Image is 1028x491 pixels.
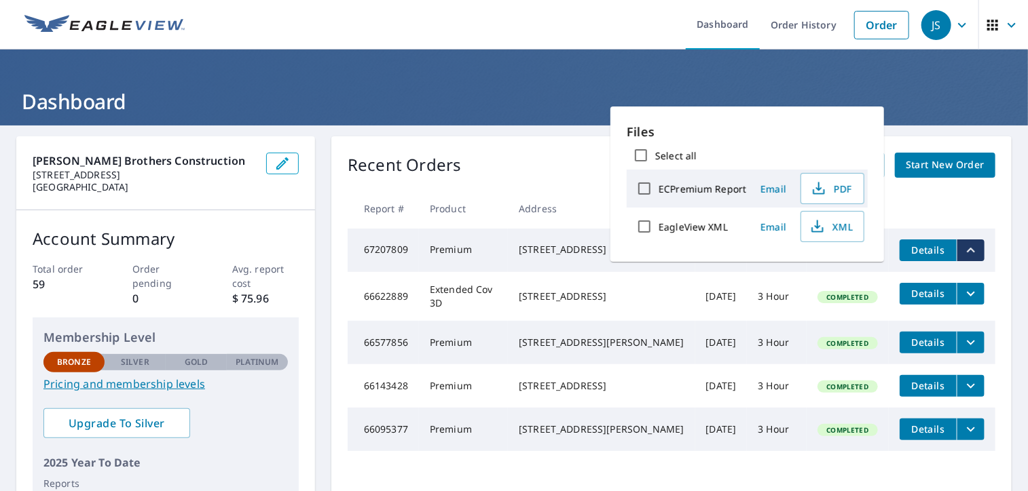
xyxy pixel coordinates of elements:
[695,364,748,408] td: [DATE]
[33,276,99,292] p: 59
[957,375,985,397] button: filesDropdownBtn-66143428
[33,262,99,276] p: Total order
[957,283,985,305] button: filesDropdownBtn-66622889
[419,364,508,408] td: Premium
[819,382,877,391] span: Completed
[655,149,697,162] label: Select all
[957,418,985,440] button: filesDropdownBtn-66095377
[757,220,790,233] span: Email
[819,338,877,348] span: Completed
[900,283,957,305] button: detailsBtn-66622889
[419,321,508,364] td: Premium
[348,321,419,364] td: 66577856
[921,10,951,40] div: JS
[419,229,508,272] td: Premium
[957,332,985,353] button: filesDropdownBtn-66577856
[43,328,288,347] p: Membership Level
[232,290,299,307] p: $ 75.96
[809,218,853,235] span: XML
[121,356,149,368] p: Silver
[819,425,877,435] span: Completed
[236,356,278,368] p: Platinum
[519,290,684,303] div: [STREET_ADDRESS]
[908,379,949,392] span: Details
[348,272,419,321] td: 66622889
[132,262,199,290] p: Order pending
[854,11,909,39] a: Order
[659,220,728,233] label: EagleView XML
[57,356,91,368] p: Bronze
[348,408,419,451] td: 66095377
[627,123,868,141] p: Files
[24,15,185,35] img: EV Logo
[900,418,957,440] button: detailsBtn-66095377
[348,229,419,272] td: 67207809
[519,336,684,349] div: [STREET_ADDRESS][PERSON_NAME]
[809,180,853,197] span: PDF
[908,423,949,435] span: Details
[419,408,508,451] td: Premium
[519,379,684,393] div: [STREET_ADDRESS]
[348,189,419,229] th: Report #
[908,287,949,300] span: Details
[43,408,190,438] a: Upgrade To Silver
[43,454,288,471] p: 2025 Year To Date
[33,153,255,169] p: [PERSON_NAME] Brothers Construction
[519,423,684,436] div: [STREET_ADDRESS][PERSON_NAME]
[419,189,508,229] th: Product
[33,169,255,181] p: [STREET_ADDRESS]
[747,272,806,321] td: 3 Hour
[695,408,748,451] td: [DATE]
[33,227,299,251] p: Account Summary
[508,189,695,229] th: Address
[747,408,806,451] td: 3 Hour
[43,376,288,392] a: Pricing and membership levels
[900,375,957,397] button: detailsBtn-66143428
[54,416,179,431] span: Upgrade To Silver
[348,364,419,408] td: 66143428
[33,181,255,193] p: [GEOGRAPHIC_DATA]
[801,173,864,204] button: PDF
[957,239,985,261] button: filesDropdownBtn-67207809
[906,157,985,174] span: Start New Order
[900,332,957,353] button: detailsBtn-66577856
[895,153,995,178] a: Start New Order
[232,262,299,290] p: Avg. report cost
[900,239,957,261] button: detailsBtn-67207809
[747,364,806,408] td: 3 Hour
[419,272,508,321] td: Extended Cov 3D
[752,216,795,237] button: Email
[695,321,748,364] td: [DATE]
[819,292,877,302] span: Completed
[757,182,790,195] span: Email
[752,178,795,199] button: Email
[659,182,746,195] label: ECPremium Report
[132,290,199,307] p: 0
[908,336,949,349] span: Details
[185,356,208,368] p: Gold
[908,243,949,256] span: Details
[519,243,684,256] div: [STREET_ADDRESS]
[695,272,748,321] td: [DATE]
[801,211,864,242] button: XML
[348,153,462,178] p: Recent Orders
[747,321,806,364] td: 3 Hour
[16,87,1012,115] h1: Dashboard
